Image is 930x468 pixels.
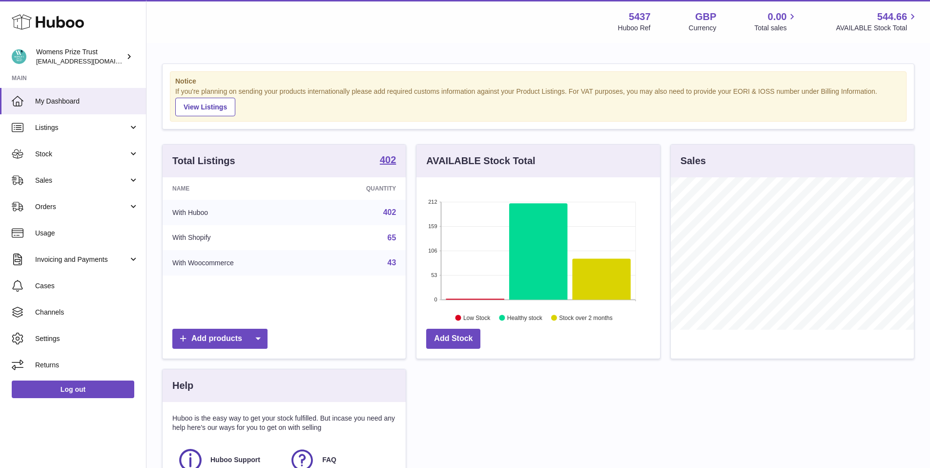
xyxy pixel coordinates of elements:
[172,379,193,392] h3: Help
[877,10,907,23] span: 544.66
[695,10,716,23] strong: GBP
[163,177,313,200] th: Name
[322,455,336,465] span: FAQ
[35,308,139,317] span: Channels
[163,225,313,251] td: With Shopify
[35,202,128,212] span: Orders
[836,10,918,33] a: 544.66 AVAILABLE Stock Total
[35,281,139,291] span: Cases
[175,87,901,116] div: If you're planning on sending your products internationally please add required customs informati...
[36,57,144,65] span: [EMAIL_ADDRESS][DOMAIN_NAME]
[388,234,396,242] a: 65
[35,123,128,132] span: Listings
[172,414,396,432] p: Huboo is the easy way to get your stock fulfilled. But incase you need any help here's our ways f...
[507,314,543,321] text: Healthy stock
[432,272,437,278] text: 53
[313,177,406,200] th: Quantity
[754,23,798,33] span: Total sales
[559,314,613,321] text: Stock over 2 months
[629,10,651,23] strong: 5437
[426,154,535,168] h3: AVAILABLE Stock Total
[35,255,128,264] span: Invoicing and Payments
[618,23,651,33] div: Huboo Ref
[12,49,26,64] img: info@womensprizeforfiction.co.uk
[163,250,313,276] td: With Woocommerce
[428,223,437,229] text: 159
[172,329,268,349] a: Add products
[434,297,437,302] text: 0
[175,98,235,116] a: View Listings
[689,23,717,33] div: Currency
[175,77,901,86] strong: Notice
[35,176,128,185] span: Sales
[35,361,139,370] span: Returns
[380,155,396,165] strong: 402
[35,229,139,238] span: Usage
[388,258,396,267] a: 43
[12,381,134,398] a: Log out
[754,10,798,33] a: 0.00 Total sales
[681,154,706,168] h3: Sales
[35,97,139,106] span: My Dashboard
[380,155,396,167] a: 402
[383,208,396,216] a: 402
[36,47,124,66] div: Womens Prize Trust
[210,455,260,465] span: Huboo Support
[768,10,787,23] span: 0.00
[836,23,918,33] span: AVAILABLE Stock Total
[428,199,437,205] text: 212
[426,329,480,349] a: Add Stock
[35,334,139,343] span: Settings
[428,248,437,254] text: 106
[463,314,491,321] text: Low Stock
[35,149,128,159] span: Stock
[163,200,313,225] td: With Huboo
[172,154,235,168] h3: Total Listings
